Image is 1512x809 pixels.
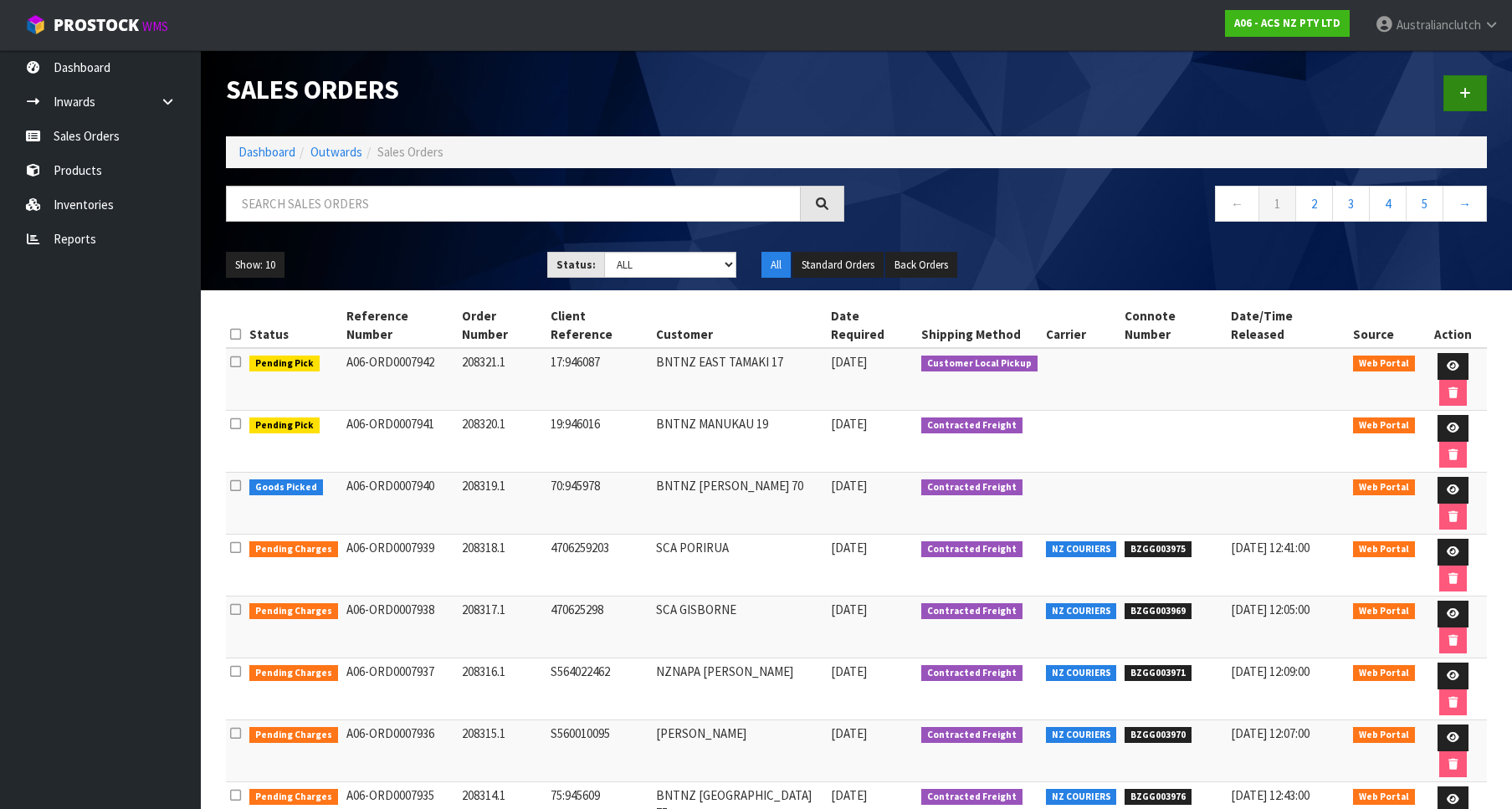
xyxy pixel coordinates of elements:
span: Web Portal [1353,417,1415,434]
span: Australianclutch [1397,17,1481,33]
span: Pending Charges [249,789,338,806]
td: 208317.1 [458,597,546,658]
img: cube-alt.png [25,14,46,35]
span: Pending Charges [249,727,338,744]
td: 70:945978 [546,473,652,535]
span: Web Portal [1353,727,1415,744]
a: → [1443,186,1487,222]
a: 1 [1258,186,1296,222]
span: Goods Picked [249,479,323,496]
th: Date Required [827,303,918,348]
span: BZGG003975 [1125,541,1192,558]
span: [DATE] 12:05:00 [1231,602,1310,617]
span: Web Portal [1353,541,1415,558]
button: All [761,252,791,279]
h1: Sales Orders [226,75,844,105]
span: [DATE] [831,663,867,679]
a: 3 [1332,186,1370,222]
input: Search sales orders [226,186,801,222]
span: [DATE] 12:41:00 [1231,540,1310,556]
th: Connote Number [1120,303,1226,348]
span: Contracted Freight [921,727,1023,744]
a: 5 [1406,186,1443,222]
span: Web Portal [1353,479,1415,496]
span: NZ COURIERS [1046,665,1117,682]
span: NZ COURIERS [1046,789,1117,806]
td: A06-ORD0007941 [342,411,458,473]
td: 4706259203 [546,535,652,597]
td: S564022462 [546,658,652,720]
span: BZGG003970 [1125,727,1192,744]
span: Pending Charges [249,665,338,682]
span: Web Portal [1353,665,1415,682]
td: A06-ORD0007936 [342,720,458,782]
span: Contracted Freight [921,417,1023,434]
span: Pending Pick [249,417,320,434]
span: Sales Orders [377,144,443,160]
span: Web Portal [1353,356,1415,372]
span: Contracted Freight [921,603,1023,620]
span: [DATE] 12:07:00 [1231,725,1310,741]
th: Client Reference [546,303,652,348]
td: BNTNZ [PERSON_NAME] 70 [652,473,827,535]
a: 2 [1295,186,1333,222]
strong: Status: [556,258,596,272]
td: 208319.1 [458,473,546,535]
td: 208320.1 [458,411,546,473]
th: Source [1349,303,1419,348]
small: WMS [142,18,168,34]
span: BZGG003971 [1125,665,1192,682]
td: A06-ORD0007938 [342,597,458,658]
button: Standard Orders [792,252,884,279]
td: NZNAPA [PERSON_NAME] [652,658,827,720]
td: [PERSON_NAME] [652,720,827,782]
th: Shipping Method [917,303,1042,348]
span: Contracted Freight [921,479,1023,496]
button: Show: 10 [226,252,284,279]
th: Status [245,303,342,348]
span: NZ COURIERS [1046,603,1117,620]
nav: Page navigation [869,186,1488,227]
td: 208318.1 [458,535,546,597]
td: SCA PORIRUA [652,535,827,597]
strong: A06 - ACS NZ PTY LTD [1234,16,1340,30]
span: NZ COURIERS [1046,541,1117,558]
span: Pending Pick [249,356,320,372]
span: [DATE] [831,787,867,803]
th: Carrier [1042,303,1121,348]
td: 17:946087 [546,348,652,411]
th: Order Number [458,303,546,348]
span: Web Portal [1353,603,1415,620]
th: Reference Number [342,303,458,348]
span: BZGG003969 [1125,603,1192,620]
td: SCA GISBORNE [652,597,827,658]
td: 208316.1 [458,658,546,720]
span: Pending Charges [249,603,338,620]
span: [DATE] 12:43:00 [1231,787,1310,803]
th: Action [1419,303,1487,348]
td: A06-ORD0007937 [342,658,458,720]
span: ProStock [54,14,139,36]
span: [DATE] [831,602,867,617]
span: [DATE] [831,540,867,556]
td: 208315.1 [458,720,546,782]
span: Contracted Freight [921,665,1023,682]
a: Outwards [310,144,362,160]
span: NZ COURIERS [1046,727,1117,744]
button: Back Orders [885,252,957,279]
span: BZGG003976 [1125,789,1192,806]
span: [DATE] [831,478,867,494]
span: Web Portal [1353,789,1415,806]
a: Dashboard [238,144,295,160]
th: Customer [652,303,827,348]
td: 19:946016 [546,411,652,473]
a: ← [1215,186,1259,222]
td: A06-ORD0007940 [342,473,458,535]
th: Date/Time Released [1227,303,1350,348]
span: Pending Charges [249,541,338,558]
span: Contracted Freight [921,789,1023,806]
span: [DATE] [831,725,867,741]
span: [DATE] [831,416,867,432]
td: S560010095 [546,720,652,782]
td: 470625298 [546,597,652,658]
